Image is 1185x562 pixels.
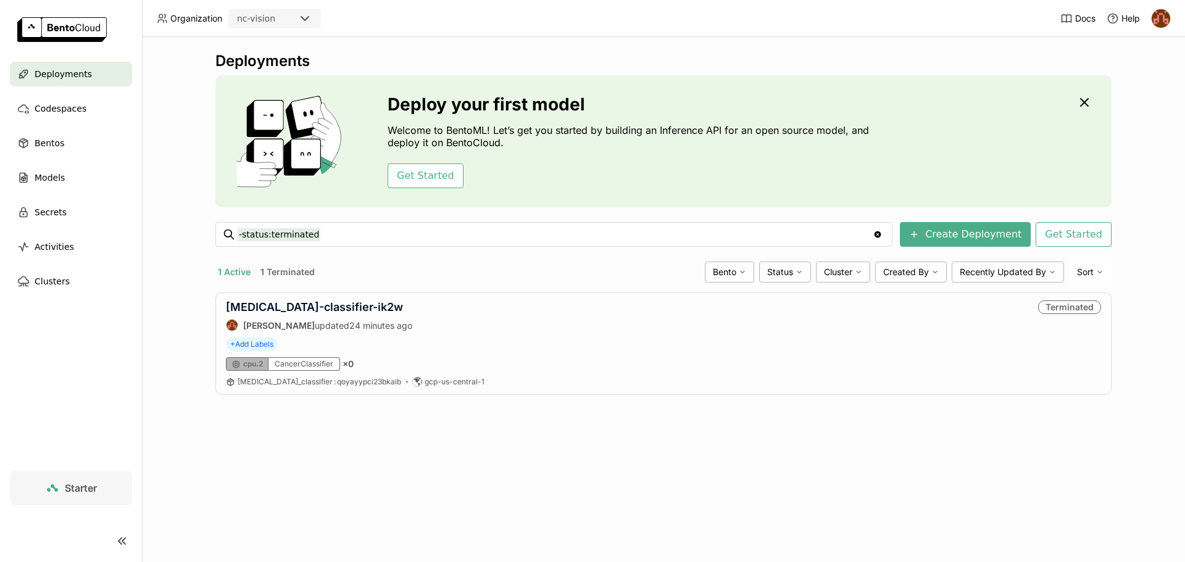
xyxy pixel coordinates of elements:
span: Created By [883,267,929,278]
a: Codespaces [10,96,132,121]
strong: [PERSON_NAME] [243,320,315,331]
a: Deployments [10,62,132,86]
span: Models [35,170,65,185]
a: Bentos [10,131,132,155]
div: Help [1107,12,1140,25]
a: Models [10,165,132,190]
a: Starter [10,471,132,505]
a: Clusters [10,269,132,294]
div: Sort [1069,262,1112,283]
span: [MEDICAL_DATA]_classifier qoyayypci23bkaib [238,377,401,386]
p: Welcome to BentoML! Let’s get you started by building an Inference API for an open source model, ... [388,124,875,149]
div: nc-vision [237,12,275,25]
a: Activities [10,234,132,259]
div: Cluster [816,262,870,283]
span: gcp-us-central-1 [425,377,484,387]
div: Deployments [215,52,1112,70]
h3: Deploy your first model [388,94,875,114]
button: Get Started [1036,222,1112,247]
span: Secrets [35,205,67,220]
div: Created By [875,262,947,283]
div: Terminated [1038,300,1101,314]
span: : [334,377,336,386]
a: Secrets [10,200,132,225]
span: Help [1121,13,1140,24]
span: Starter [65,482,97,494]
input: Search [238,225,873,244]
a: Docs [1060,12,1096,25]
div: Recently Updated By [952,262,1064,283]
img: logo [17,17,107,42]
input: Selected nc-vision. [276,13,278,25]
span: Status [767,267,793,278]
span: 24 minutes ago [349,320,412,331]
button: 1 Active [215,264,253,280]
svg: Clear value [873,229,883,239]
span: Cluster [824,267,852,278]
span: +Add Labels [226,337,278,351]
button: 1 Terminated [258,264,317,280]
span: × 0 [343,358,354,370]
img: Akash Bhandari [1152,9,1170,28]
img: cover onboarding [225,95,358,188]
span: Activities [35,239,74,254]
span: Sort [1077,267,1094,278]
div: updated [226,319,412,331]
span: Codespaces [35,101,86,116]
span: Recently Updated By [960,267,1046,278]
span: Organization [170,13,222,24]
a: [MEDICAL_DATA]_classifier:qoyayypci23bkaib [238,377,401,387]
div: Bento [705,262,754,283]
span: cpu.2 [243,359,263,369]
span: Clusters [35,274,70,289]
span: Bentos [35,136,64,151]
span: Deployments [35,67,92,81]
button: Create Deployment [900,222,1031,247]
button: Get Started [388,163,464,188]
img: Akash Bhandari [227,320,238,331]
span: Docs [1075,13,1096,24]
span: Bento [713,267,736,278]
a: [MEDICAL_DATA]-classifier-ik2w [226,300,403,313]
div: Status [759,262,811,283]
div: CancerClassifier [268,357,340,371]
